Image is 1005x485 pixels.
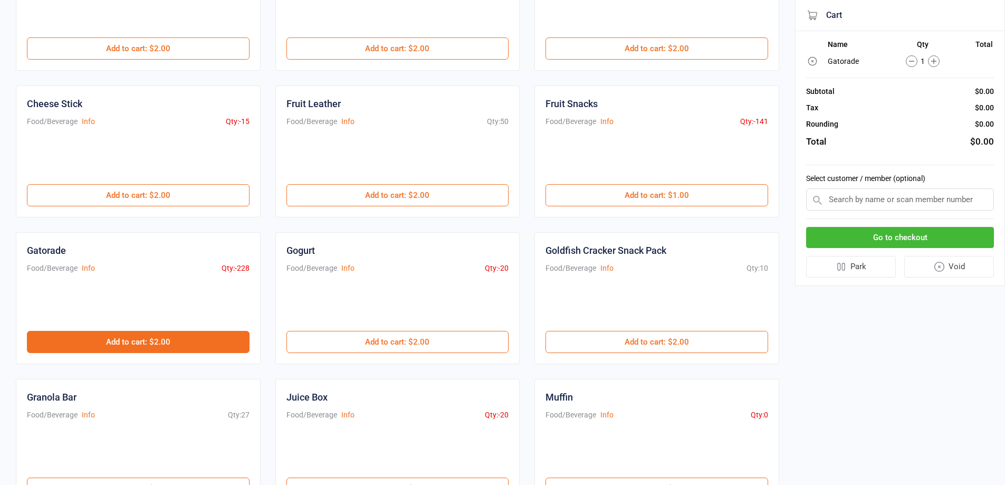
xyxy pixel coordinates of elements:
div: Qty: -15 [226,116,250,127]
div: Food/Beverage [286,116,337,127]
div: Food/Beverage [545,116,596,127]
div: Muffin [545,390,573,404]
button: Add to cart: $2.00 [286,331,509,353]
div: Food/Beverage [27,116,78,127]
div: Qty: 0 [751,410,768,421]
div: Cheese Stick [27,97,82,111]
button: Info [600,116,614,127]
div: Fruit Leather [286,97,341,111]
div: Qty: -228 [222,263,250,274]
div: Qty: -141 [740,116,768,127]
label: Select customer / member (optional) [806,173,994,184]
div: Tax [806,102,818,113]
button: Park [806,256,896,278]
button: Info [600,263,614,274]
input: Search by name or scan member number [806,188,994,211]
button: Add to cart: $2.00 [286,184,509,206]
div: Qty: -20 [485,410,509,421]
button: Info [341,410,355,421]
div: Granola Bar [27,390,76,404]
div: $0.00 [970,135,994,149]
button: Add to cart: $2.00 [27,331,250,353]
div: Gatorade [27,243,66,258]
div: Food/Beverage [286,410,337,421]
div: Qty: 10 [746,263,768,274]
div: $0.00 [975,86,994,97]
div: Qty: -20 [485,263,509,274]
div: $0.00 [975,102,994,113]
button: Add to cart: $2.00 [286,37,509,60]
button: Add to cart: $2.00 [545,37,768,60]
div: Food/Beverage [545,263,596,274]
button: Info [600,410,614,421]
button: Add to cart: $2.00 [27,184,250,206]
div: Food/Beverage [545,410,596,421]
button: Add to cart: $2.00 [545,331,768,353]
button: Add to cart: $1.00 [545,184,768,206]
div: Subtotal [806,86,835,97]
div: Food/Beverage [286,263,337,274]
button: Void [904,256,994,278]
div: 1 [886,55,960,67]
th: Qty [886,40,960,53]
div: Fruit Snacks [545,97,598,111]
th: Total [961,40,993,53]
button: Go to checkout [806,227,994,249]
button: Add to cart: $2.00 [27,37,250,60]
div: Gogurt [286,243,315,258]
div: Qty: 50 [487,116,509,127]
div: Qty: 27 [228,410,250,421]
button: Info [341,263,355,274]
button: Info [82,116,95,127]
div: Food/Beverage [27,263,78,274]
button: Info [82,263,95,274]
th: Name [828,40,885,53]
td: Gatorade [828,54,885,69]
div: Total [806,135,826,149]
div: Juice Box [286,390,328,404]
button: Info [341,116,355,127]
button: Info [82,410,95,421]
div: Rounding [806,119,838,130]
div: Goldfish Cracker Snack Pack [545,243,666,258]
div: $0.00 [975,119,994,130]
div: Food/Beverage [27,410,78,421]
